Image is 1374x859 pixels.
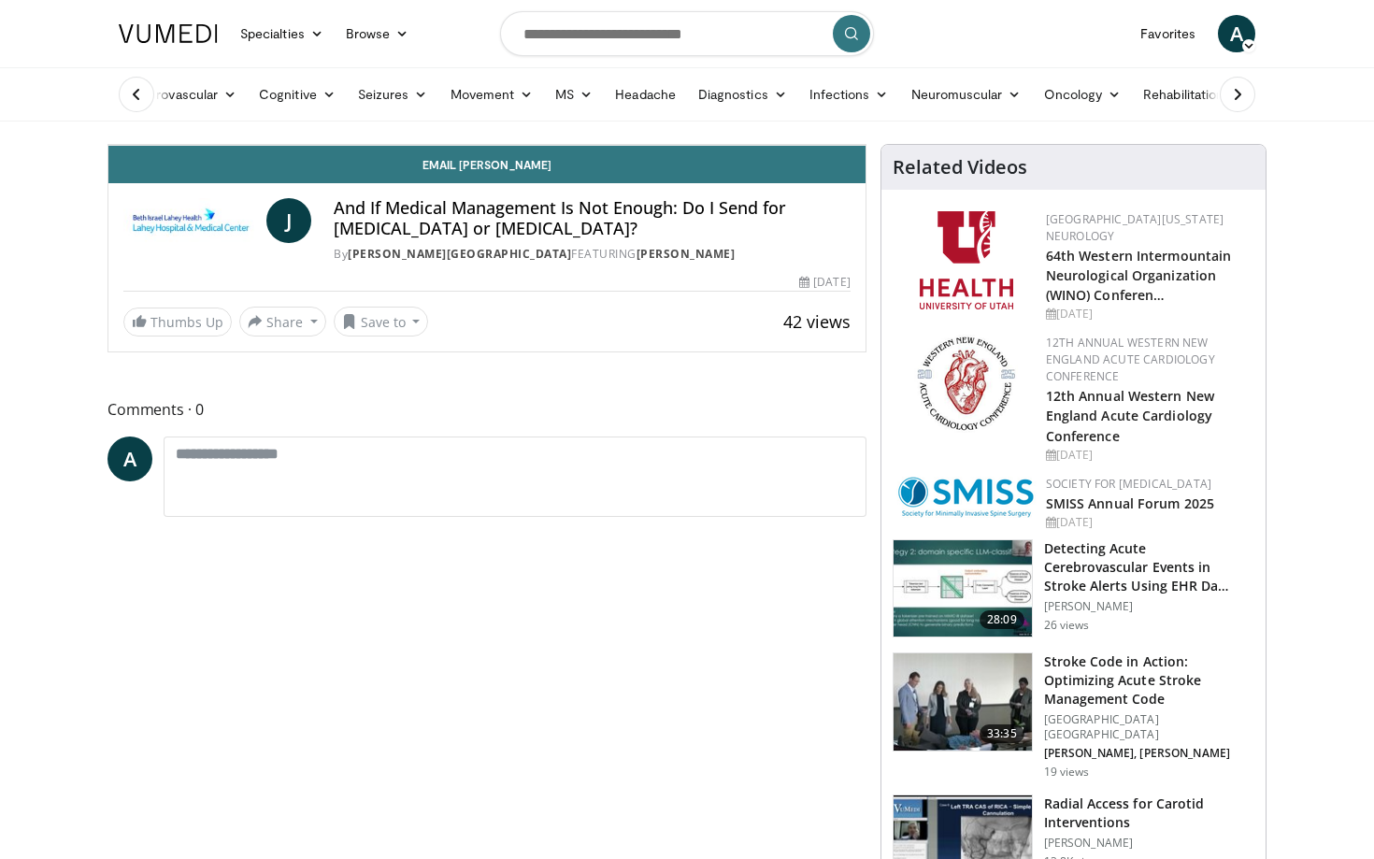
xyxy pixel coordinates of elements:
[687,76,798,113] a: Diagnostics
[500,11,874,56] input: Search topics, interventions
[1044,746,1254,761] p: [PERSON_NAME], [PERSON_NAME]
[1218,15,1255,52] a: A
[920,211,1013,309] img: f6362829-b0a3-407d-a044-59546adfd345.png.150x105_q85_autocrop_double_scale_upscale_version-0.2.png
[1033,76,1133,113] a: Oncology
[894,653,1032,751] img: ead147c0-5e4a-42cc-90e2-0020d21a5661.150x105_q85_crop-smart_upscale.jpg
[798,76,900,113] a: Infections
[1046,247,1232,304] a: 64th Western Intermountain Neurological Organization (WINO) Conferen…
[1044,836,1254,851] p: [PERSON_NAME]
[799,274,850,291] div: [DATE]
[107,76,248,113] a: Cerebrovascular
[1046,447,1251,464] div: [DATE]
[1046,211,1224,244] a: [GEOGRAPHIC_DATA][US_STATE] Neurology
[335,15,421,52] a: Browse
[893,156,1027,179] h4: Related Videos
[783,310,851,333] span: 42 views
[1046,387,1214,444] a: 12th Annual Western New England Acute Cardiology Conference
[604,76,687,113] a: Headache
[1046,306,1251,322] div: [DATE]
[108,145,866,146] video-js: Video Player
[107,397,866,422] span: Comments 0
[896,476,1037,519] img: 59788bfb-0650-4895-ace0-e0bf6b39cdae.png.150x105_q85_autocrop_double_scale_upscale_version-0.2.png
[123,198,259,243] img: Lahey Hospital & Medical Center
[1044,765,1090,780] p: 19 views
[1046,514,1251,531] div: [DATE]
[347,76,439,113] a: Seizures
[914,335,1018,433] img: 0954f259-7907-4053-a817-32a96463ecc8.png.150x105_q85_autocrop_double_scale_upscale_version-0.2.png
[123,308,232,336] a: Thumbs Up
[239,307,326,336] button: Share
[439,76,545,113] a: Movement
[1044,652,1254,709] h3: Stroke Code in Action: Optimizing Acute Stroke Management Code
[334,307,429,336] button: Save to
[266,198,311,243] a: J
[334,198,850,238] h4: And If Medical Management Is Not Enough: Do I Send for [MEDICAL_DATA] or [MEDICAL_DATA]?
[893,652,1254,780] a: 33:35 Stroke Code in Action: Optimizing Acute Stroke Management Code [GEOGRAPHIC_DATA] [GEOGRAPHI...
[119,24,218,43] img: VuMedi Logo
[1044,539,1254,595] h3: Detecting Acute Cerebrovascular Events in Stroke Alerts Using EHR Da…
[1046,476,1211,492] a: Society for [MEDICAL_DATA]
[1044,599,1254,614] p: [PERSON_NAME]
[1044,618,1090,633] p: 26 views
[334,246,850,263] div: By FEATURING
[900,76,1033,113] a: Neuromuscular
[980,610,1024,629] span: 28:09
[107,437,152,481] a: A
[637,246,736,262] a: [PERSON_NAME]
[1046,335,1215,384] a: 12th Annual Western New England Acute Cardiology Conference
[1132,76,1235,113] a: Rehabilitation
[1044,795,1254,832] h3: Radial Access for Carotid Interventions
[893,539,1254,638] a: 28:09 Detecting Acute Cerebrovascular Events in Stroke Alerts Using EHR Da… [PERSON_NAME] 26 views
[348,246,571,262] a: [PERSON_NAME][GEOGRAPHIC_DATA]
[248,76,347,113] a: Cognitive
[1129,15,1207,52] a: Favorites
[108,146,866,183] a: Email [PERSON_NAME]
[894,540,1032,637] img: 3c3e7931-b8f3-437f-a5bd-1dcbec1ed6c9.150x105_q85_crop-smart_upscale.jpg
[544,76,604,113] a: MS
[980,724,1024,743] span: 33:35
[1044,712,1254,742] p: [GEOGRAPHIC_DATA] [GEOGRAPHIC_DATA]
[229,15,335,52] a: Specialties
[1046,494,1214,512] a: SMISS Annual Forum 2025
